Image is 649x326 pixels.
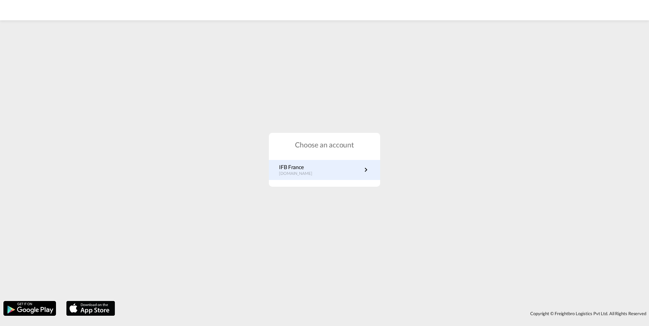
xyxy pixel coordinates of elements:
[279,171,319,177] p: [DOMAIN_NAME]
[279,163,370,177] a: IFB France[DOMAIN_NAME]
[279,163,319,171] p: IFB France
[66,300,116,317] img: apple.png
[269,140,380,149] h1: Choose an account
[118,308,649,319] div: Copyright © Freightbro Logistics Pvt Ltd. All Rights Reserved
[362,166,370,174] md-icon: icon-chevron-right
[3,300,57,317] img: google.png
